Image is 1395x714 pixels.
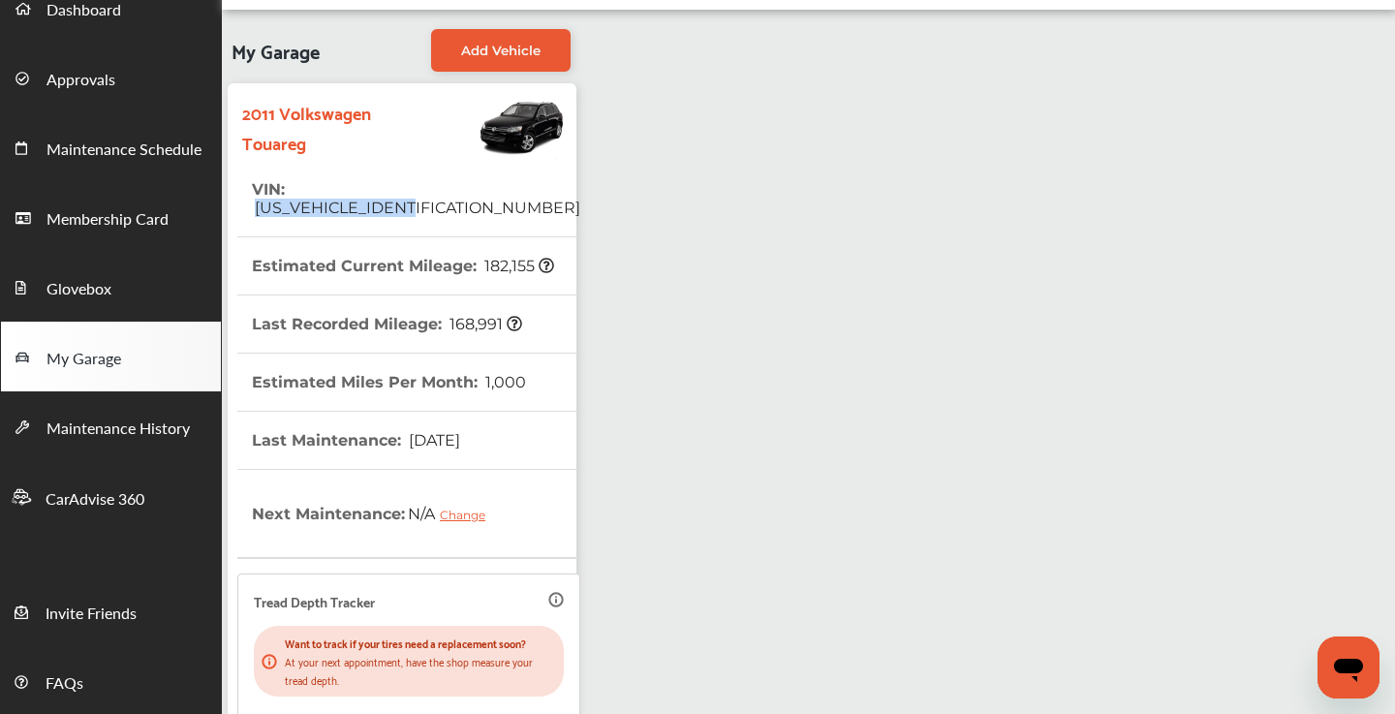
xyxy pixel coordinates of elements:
a: Glovebox [1,252,221,322]
a: Membership Card [1,182,221,252]
th: Next Maintenance : [252,470,500,557]
strong: 2011 Volkswagen Touareg [242,97,414,157]
a: Maintenance Schedule [1,112,221,182]
span: Membership Card [46,207,169,233]
th: Estimated Miles Per Month : [252,354,526,411]
span: My Garage [232,29,320,72]
iframe: Button to launch messaging window [1317,636,1379,698]
span: Invite Friends [46,602,137,627]
p: At your next appointment, have the shop measure your tread depth. [285,652,556,689]
th: VIN : [252,161,580,236]
span: [DATE] [406,431,460,450]
span: Approvals [46,68,115,93]
a: Maintenance History [1,391,221,461]
p: Want to track if your tires need a replacement soon? [285,634,556,652]
span: 1,000 [482,373,526,391]
p: Tread Depth Tracker [254,590,375,612]
th: Last Recorded Mileage : [252,295,522,353]
a: My Garage [1,322,221,391]
span: Maintenance Schedule [46,138,201,163]
span: Maintenance History [46,417,190,442]
span: CarAdvise 360 [46,487,144,512]
img: Vehicle [414,93,567,161]
span: 168,991 [447,315,522,333]
span: Add Vehicle [461,43,541,58]
th: Estimated Current Mileage : [252,237,554,295]
div: Change [440,508,495,522]
span: Glovebox [46,277,111,302]
span: [US_VEHICLE_IDENTIFICATION_NUMBER] [252,199,580,217]
span: N/A [405,489,500,538]
a: Add Vehicle [431,29,571,72]
span: My Garage [46,347,121,372]
th: Last Maintenance : [252,412,460,469]
span: FAQs [46,671,83,697]
a: Approvals [1,43,221,112]
span: 182,155 [481,257,554,275]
